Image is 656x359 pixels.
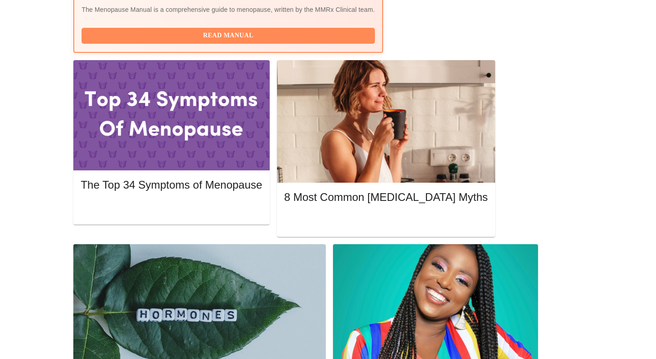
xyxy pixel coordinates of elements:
[82,31,377,39] a: Read Manual
[82,28,375,44] button: Read Manual
[91,30,366,41] span: Read Manual
[81,200,262,216] button: Read More
[81,204,264,211] a: Read More
[284,216,490,224] a: Read More
[284,213,488,229] button: Read More
[82,5,375,14] p: The Menopause Manual is a comprehensive guide to menopause, written by the MMRx Clinical team.
[81,178,262,192] h5: The Top 34 Symptoms of Menopause
[90,203,253,214] span: Read More
[293,215,479,227] span: Read More
[284,190,488,205] h5: 8 Most Common [MEDICAL_DATA] Myths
